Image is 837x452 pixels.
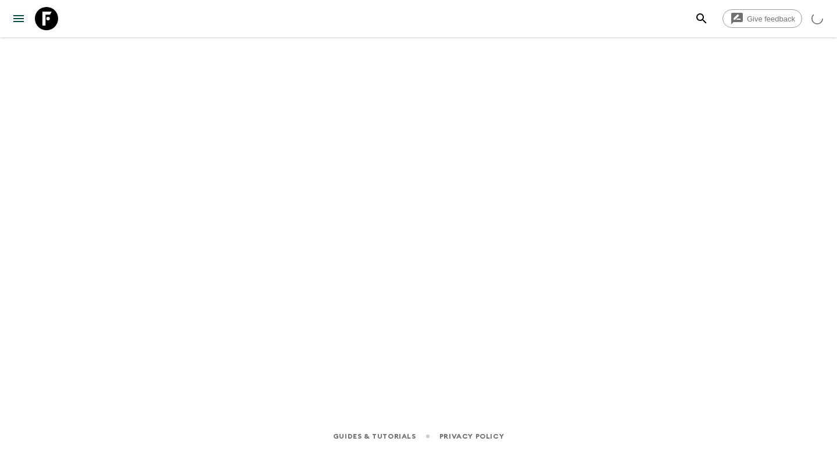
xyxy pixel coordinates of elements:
[722,9,802,28] a: Give feedback
[741,15,802,23] span: Give feedback
[333,430,416,443] a: Guides & Tutorials
[690,7,713,30] button: search adventures
[7,7,30,30] button: menu
[439,430,504,443] a: Privacy Policy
